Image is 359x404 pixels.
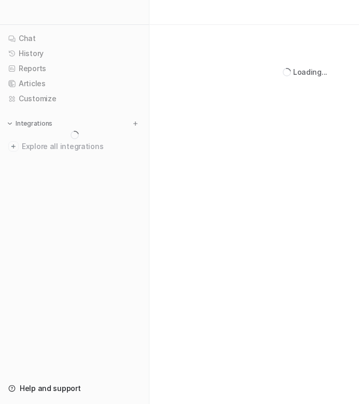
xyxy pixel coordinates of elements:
[22,138,141,155] span: Explore all integrations
[4,46,145,61] a: History
[4,31,145,46] a: Chat
[293,66,327,77] div: Loading...
[4,91,145,106] a: Customize
[4,61,145,76] a: Reports
[8,141,19,152] img: explore all integrations
[4,76,145,91] a: Articles
[4,118,56,129] button: Integrations
[132,120,139,127] img: menu_add.svg
[16,119,52,128] p: Integrations
[6,120,13,127] img: expand menu
[4,139,145,154] a: Explore all integrations
[4,381,145,396] a: Help and support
